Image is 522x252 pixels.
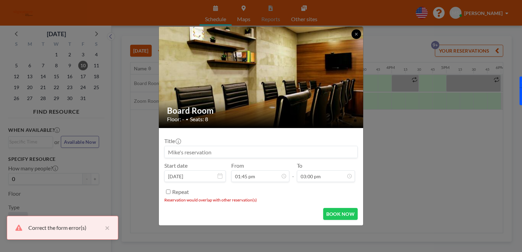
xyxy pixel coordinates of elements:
div: Correct the form error(s) [28,224,101,232]
li: Reservation would overlap with other reservation(s) [164,197,358,202]
span: • [186,117,188,122]
span: - [292,165,294,180]
label: To [297,162,302,169]
label: Repeat [172,188,189,195]
img: 537.jpg [159,9,364,146]
button: BOOK NOW [323,208,358,220]
button: close [101,224,110,232]
span: Floor: - [167,116,184,123]
label: Start date [164,162,188,169]
input: Mike's reservation [165,146,357,158]
span: Seats: 8 [190,116,208,123]
h2: Board Room [167,106,356,116]
label: Title [164,138,180,144]
label: From [231,162,244,169]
